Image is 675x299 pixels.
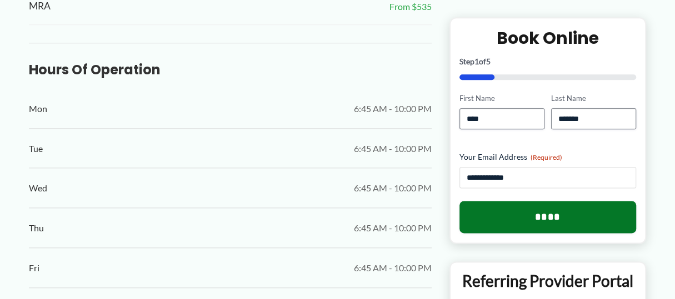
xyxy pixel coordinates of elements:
[29,220,44,236] span: Thu
[474,57,479,67] span: 1
[29,260,39,276] span: Fri
[29,140,43,157] span: Tue
[459,271,637,291] p: Referring Provider Portal
[29,180,47,196] span: Wed
[354,220,432,236] span: 6:45 AM - 10:00 PM
[29,61,432,78] h3: Hours of Operation
[354,260,432,276] span: 6:45 AM - 10:00 PM
[354,100,432,117] span: 6:45 AM - 10:00 PM
[354,140,432,157] span: 6:45 AM - 10:00 PM
[459,152,636,163] label: Your Email Address
[551,94,636,104] label: Last Name
[531,154,562,162] span: (Required)
[486,57,491,67] span: 5
[29,100,47,117] span: Mon
[459,58,636,66] p: Step of
[459,94,544,104] label: First Name
[459,28,636,49] h2: Book Online
[354,180,432,196] span: 6:45 AM - 10:00 PM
